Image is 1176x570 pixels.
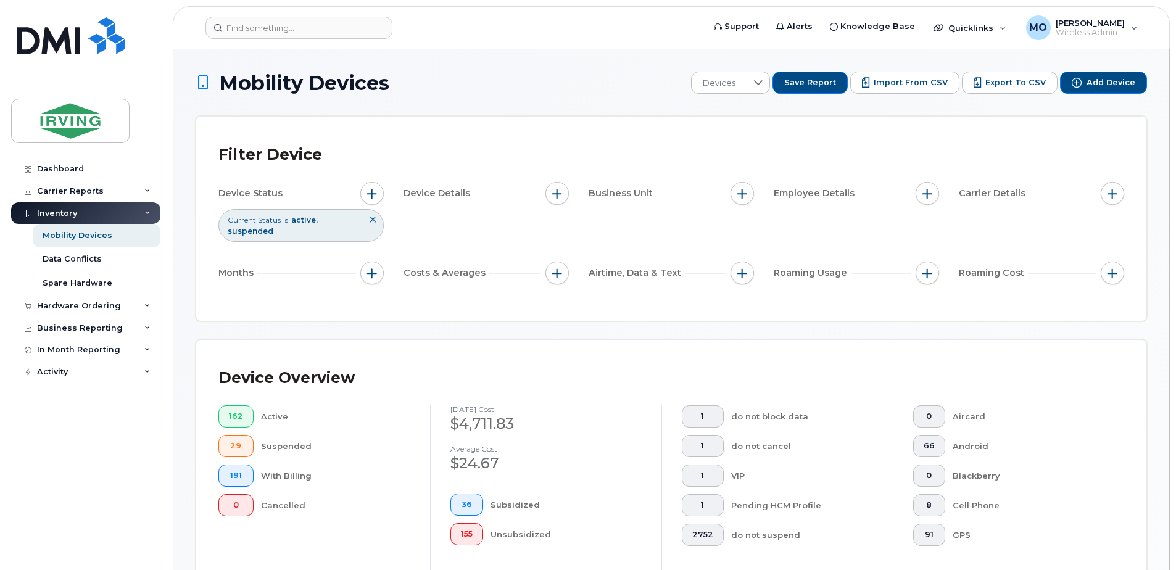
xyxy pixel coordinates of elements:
[261,435,411,457] div: Suspended
[985,77,1046,88] span: Export to CSV
[682,494,724,516] button: 1
[924,441,935,451] span: 66
[404,187,474,200] span: Device Details
[491,494,642,516] div: Subsidized
[218,139,322,171] div: Filter Device
[218,266,257,279] span: Months
[450,494,483,516] button: 36
[913,405,945,427] button: 0
[953,494,1105,516] div: Cell Phone
[283,215,288,225] span: is
[953,405,1105,427] div: Aircard
[219,72,389,94] span: Mobility Devices
[924,471,935,481] span: 0
[953,435,1105,457] div: Android
[731,465,874,487] div: VIP
[959,266,1028,279] span: Roaming Cost
[218,494,254,516] button: 0
[953,465,1105,487] div: Blackberry
[962,72,1058,94] button: Export to CSV
[450,405,642,413] h4: [DATE] cost
[874,77,948,88] span: Import from CSV
[692,500,713,510] span: 1
[953,524,1105,546] div: GPS
[1087,77,1135,88] span: Add Device
[261,465,411,487] div: With Billing
[682,405,724,427] button: 1
[218,435,254,457] button: 29
[682,435,724,457] button: 1
[913,524,945,546] button: 91
[731,405,874,427] div: do not block data
[291,215,318,225] span: active
[218,405,254,427] button: 162
[229,500,243,510] span: 0
[772,72,848,94] button: Save Report
[692,411,713,421] span: 1
[731,494,874,516] div: Pending HCM Profile
[228,226,273,236] span: suspended
[692,530,713,540] span: 2752
[229,411,243,421] span: 162
[784,77,836,88] span: Save Report
[261,405,411,427] div: Active
[924,500,935,510] span: 8
[774,187,858,200] span: Employee Details
[692,72,747,94] span: Devices
[461,500,473,510] span: 36
[461,529,473,539] span: 155
[924,530,935,540] span: 91
[450,523,483,545] button: 155
[682,465,724,487] button: 1
[774,266,851,279] span: Roaming Usage
[404,266,489,279] span: Costs & Averages
[1060,72,1147,94] button: Add Device
[850,72,959,94] button: Import from CSV
[692,441,713,451] span: 1
[218,362,355,394] div: Device Overview
[913,435,945,457] button: 66
[261,494,411,516] div: Cancelled
[218,187,286,200] span: Device Status
[589,187,656,200] span: Business Unit
[731,524,874,546] div: do not suspend
[450,453,642,474] div: $24.67
[924,411,935,421] span: 0
[913,494,945,516] button: 8
[913,465,945,487] button: 0
[450,445,642,453] h4: Average cost
[229,471,243,481] span: 191
[692,471,713,481] span: 1
[218,465,254,487] button: 191
[229,441,243,451] span: 29
[450,413,642,434] div: $4,711.83
[731,435,874,457] div: do not cancel
[491,523,642,545] div: Unsubsidized
[682,524,724,546] button: 2752
[959,187,1029,200] span: Carrier Details
[228,215,281,225] span: Current Status
[589,266,685,279] span: Airtime, Data & Text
